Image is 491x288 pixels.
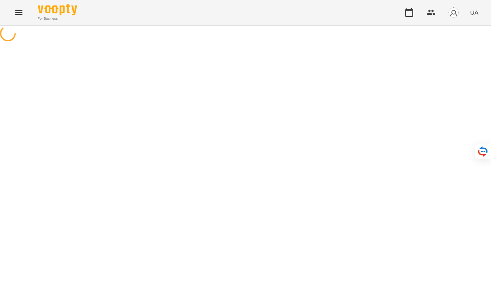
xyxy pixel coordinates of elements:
span: UA [470,8,478,17]
img: avatar_s.png [448,7,459,18]
img: Voopty Logo [38,4,77,15]
button: Menu [9,3,28,22]
span: For Business [38,16,77,21]
button: UA [467,5,482,20]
